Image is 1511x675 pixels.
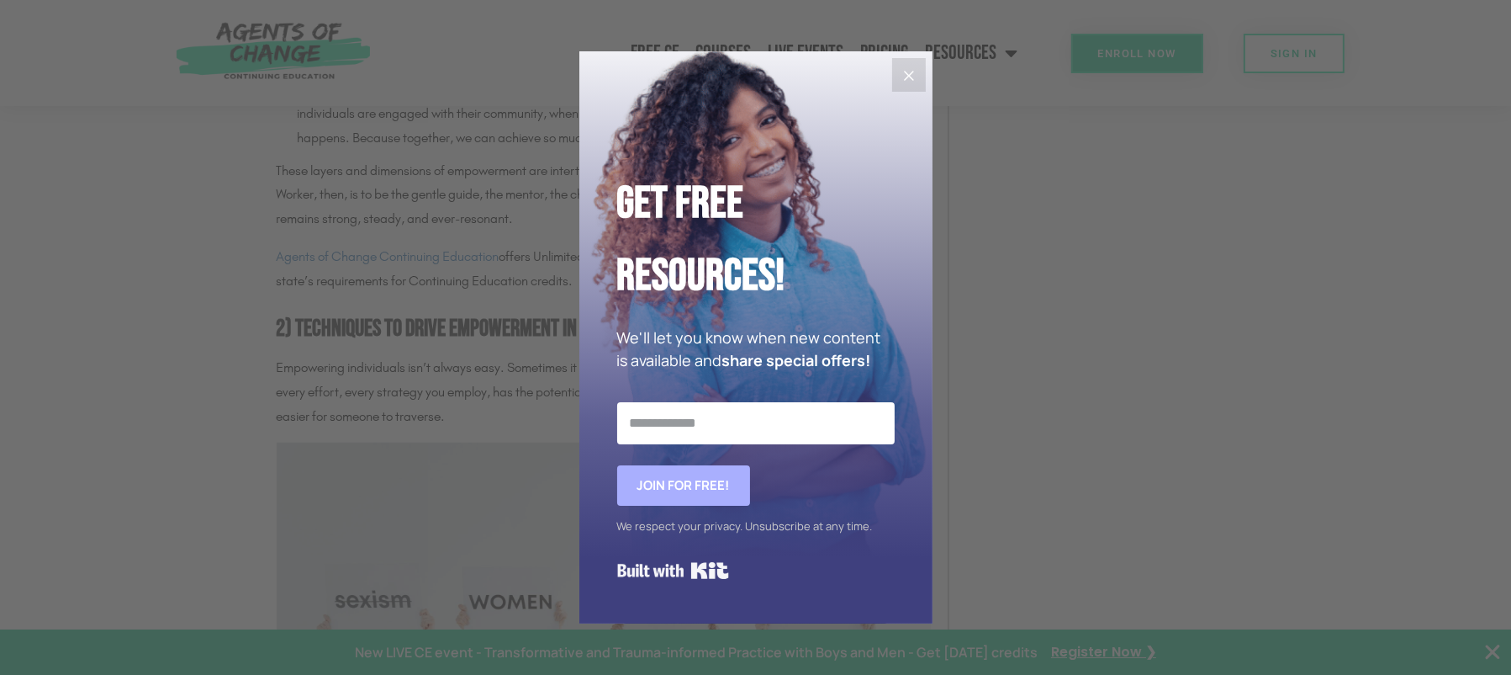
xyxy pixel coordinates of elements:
strong: share special offers! [722,350,871,370]
button: Close [892,58,926,92]
a: Built with Kit [617,555,729,586]
input: Email Address [617,402,895,444]
div: We respect your privacy. Unsubscribe at any time. [617,514,895,539]
h2: Get Free Resources! [617,167,895,313]
button: Join for FREE! [617,465,750,506]
p: We'll let you know when new content is available and [617,327,895,372]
